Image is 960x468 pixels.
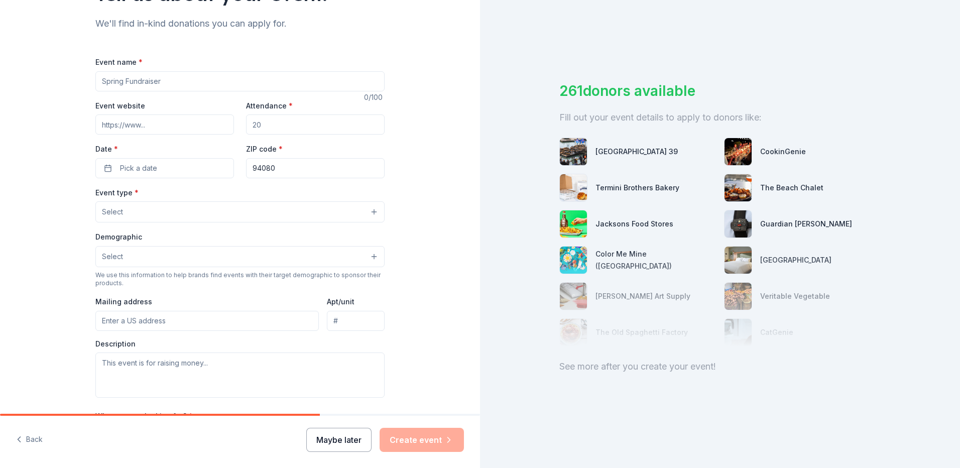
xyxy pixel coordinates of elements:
label: Attendance [246,101,293,111]
label: What are you looking for? [95,411,193,421]
img: photo for Guardian Angel Device [725,210,752,238]
img: photo for San Francisco Pier 39 [560,138,587,165]
label: Date [95,144,234,154]
input: https://www... [95,114,234,135]
div: [GEOGRAPHIC_DATA] 39 [595,146,678,158]
label: Demographic [95,232,142,242]
span: Select [102,251,123,263]
label: Event website [95,101,145,111]
span: Select [102,206,123,218]
button: Maybe later [306,428,372,452]
label: Event type [95,188,139,198]
img: photo for CookinGenie [725,138,752,165]
div: Fill out your event details to apply to donors like: [559,109,881,126]
div: 261 donors available [559,80,881,101]
div: Jacksons Food Stores [595,218,673,230]
div: Termini Brothers Bakery [595,182,679,194]
div: The Beach Chalet [760,182,823,194]
label: Mailing address [95,297,152,307]
button: Select [95,246,385,267]
img: photo for The Beach Chalet [725,174,752,201]
img: photo for Jacksons Food Stores [560,210,587,238]
div: 0 /100 [364,91,385,103]
img: photo for Termini Brothers Bakery [560,174,587,201]
div: We use this information to help brands find events with their target demographic to sponsor their... [95,271,385,287]
input: 12345 (U.S. only) [246,158,385,178]
input: # [327,311,385,331]
button: Back [16,429,43,450]
div: Guardian [PERSON_NAME] [760,218,852,230]
div: We'll find in-kind donations you can apply for. [95,16,385,32]
label: Apt/unit [327,297,354,307]
label: Description [95,339,136,349]
button: Pick a date [95,158,234,178]
button: Select [95,201,385,222]
input: 20 [246,114,385,135]
label: ZIP code [246,144,283,154]
span: Pick a date [120,162,157,174]
label: Event name [95,57,143,67]
input: Spring Fundraiser [95,71,385,91]
div: See more after you create your event! [559,359,881,375]
div: CookinGenie [760,146,806,158]
input: Enter a US address [95,311,319,331]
